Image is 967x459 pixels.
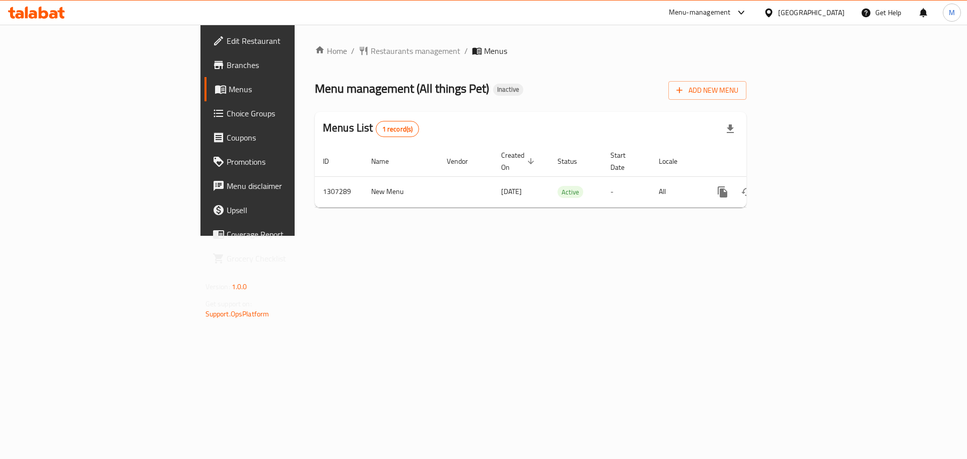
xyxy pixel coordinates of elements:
[232,280,247,293] span: 1.0.0
[204,246,362,271] a: Grocery Checklist
[501,185,522,198] span: [DATE]
[558,155,590,167] span: Status
[204,174,362,198] a: Menu disclaimer
[227,156,354,168] span: Promotions
[227,59,354,71] span: Branches
[376,121,420,137] div: Total records count
[493,85,523,94] span: Inactive
[676,84,738,97] span: Add New Menu
[227,107,354,119] span: Choice Groups
[227,204,354,216] span: Upsell
[651,176,703,207] td: All
[204,53,362,77] a: Branches
[659,155,690,167] span: Locale
[205,297,252,310] span: Get support on:
[204,125,362,150] a: Coupons
[204,198,362,222] a: Upsell
[227,180,354,192] span: Menu disclaimer
[205,280,230,293] span: Version:
[227,35,354,47] span: Edit Restaurant
[227,228,354,240] span: Coverage Report
[778,7,845,18] div: [GEOGRAPHIC_DATA]
[371,155,402,167] span: Name
[711,180,735,204] button: more
[227,252,354,265] span: Grocery Checklist
[315,45,746,57] nav: breadcrumb
[315,77,489,100] span: Menu management ( All things Pet )
[493,84,523,96] div: Inactive
[735,180,759,204] button: Change Status
[204,101,362,125] a: Choice Groups
[323,155,342,167] span: ID
[484,45,507,57] span: Menus
[204,29,362,53] a: Edit Restaurant
[602,176,651,207] td: -
[949,7,955,18] span: M
[668,81,746,100] button: Add New Menu
[610,149,639,173] span: Start Date
[229,83,354,95] span: Menus
[718,117,742,141] div: Export file
[558,186,583,198] span: Active
[376,124,419,134] span: 1 record(s)
[501,149,537,173] span: Created On
[227,132,354,144] span: Coupons
[204,150,362,174] a: Promotions
[204,222,362,246] a: Coverage Report
[205,307,269,320] a: Support.OpsPlatform
[447,155,481,167] span: Vendor
[464,45,468,57] li: /
[359,45,460,57] a: Restaurants management
[669,7,731,19] div: Menu-management
[363,176,439,207] td: New Menu
[315,146,815,208] table: enhanced table
[703,146,815,177] th: Actions
[323,120,419,137] h2: Menus List
[371,45,460,57] span: Restaurants management
[204,77,362,101] a: Menus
